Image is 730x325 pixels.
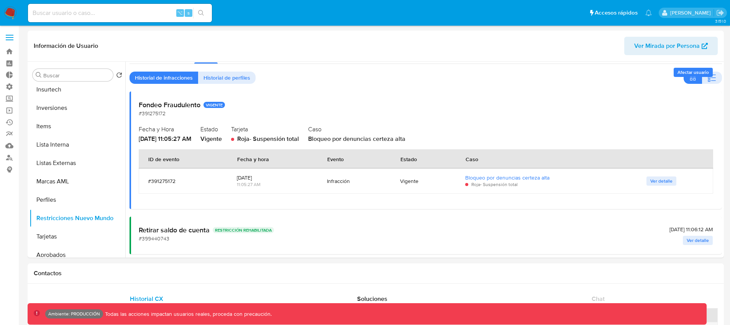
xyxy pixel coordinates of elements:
[670,9,714,16] p: federico.falavigna@mercadolibre.com
[177,9,183,16] span: ⌥
[30,99,125,117] button: Inversiones
[116,72,122,80] button: Volver al orden por defecto
[103,310,272,318] p: Todas las acciones impactan usuarios reales, proceda con precaución.
[30,172,125,191] button: Marcas AML
[187,9,190,16] span: s
[130,294,163,303] span: Historial CX
[30,80,125,99] button: Insurtech
[716,9,724,17] a: Salir
[193,8,209,18] button: search-icon
[30,117,125,136] button: Items
[595,9,638,17] span: Accesos rápidos
[645,10,652,16] a: Notificaciones
[34,42,98,50] h1: Información de Usuario
[30,209,125,227] button: Restricciones Nuevo Mundo
[30,136,125,154] button: Lista Interna
[634,37,700,55] span: Ver Mirada por Persona
[28,8,212,18] input: Buscar usuario o caso...
[48,312,100,315] p: Ambiente: PRODUCCIÓN
[30,154,125,172] button: Listas Externas
[30,246,125,264] button: Aprobados
[30,191,125,209] button: Perfiles
[624,37,718,55] button: Ver Mirada por Persona
[34,269,718,277] h1: Contactos
[30,227,125,246] button: Tarjetas
[36,72,42,78] button: Buscar
[357,294,387,303] span: Soluciones
[43,72,110,79] input: Buscar
[592,294,605,303] span: Chat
